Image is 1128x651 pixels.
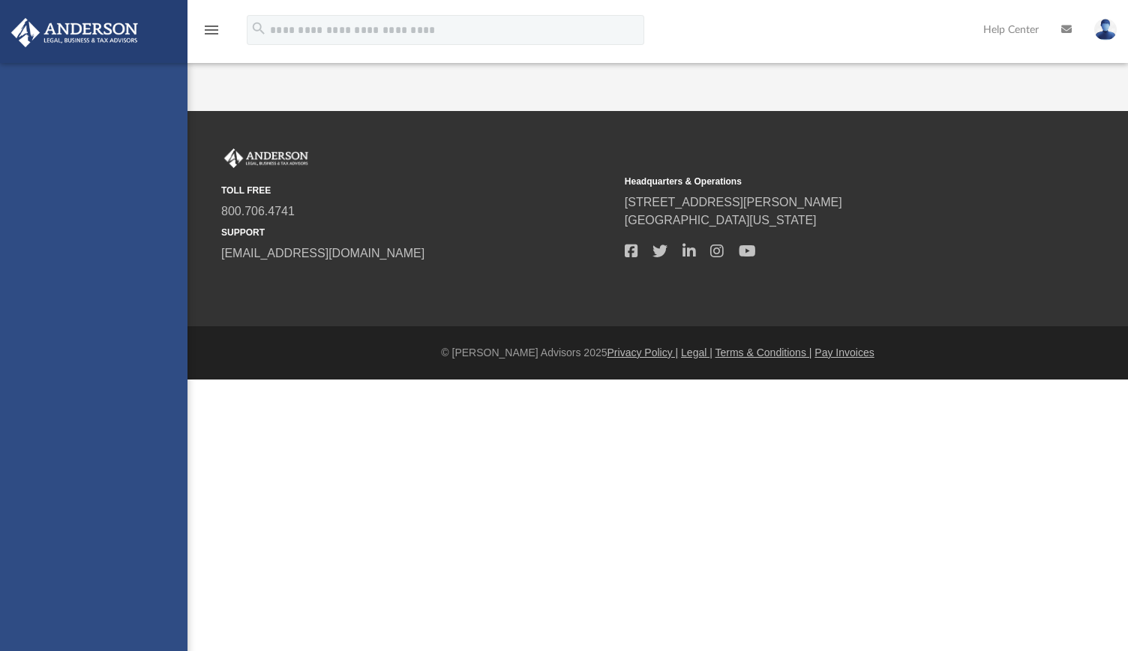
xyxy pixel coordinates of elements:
a: menu [202,28,220,39]
a: [GEOGRAPHIC_DATA][US_STATE] [625,214,817,226]
i: search [250,20,267,37]
a: Legal | [681,346,712,358]
a: Terms & Conditions | [715,346,812,358]
a: Pay Invoices [814,346,874,358]
small: Headquarters & Operations [625,175,1018,188]
img: Anderson Advisors Platinum Portal [7,18,142,47]
div: © [PERSON_NAME] Advisors 2025 [187,345,1128,361]
a: Privacy Policy | [607,346,679,358]
small: SUPPORT [221,226,614,239]
img: Anderson Advisors Platinum Portal [221,148,311,168]
img: User Pic [1094,19,1117,40]
a: [STREET_ADDRESS][PERSON_NAME] [625,196,842,208]
a: [EMAIL_ADDRESS][DOMAIN_NAME] [221,247,424,259]
i: menu [202,21,220,39]
a: 800.706.4741 [221,205,295,217]
small: TOLL FREE [221,184,614,197]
